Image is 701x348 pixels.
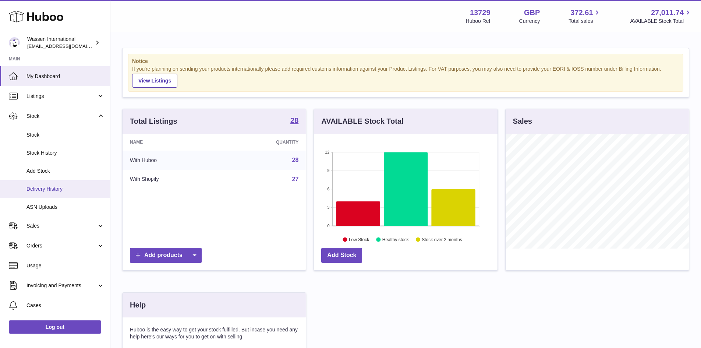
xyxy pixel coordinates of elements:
a: 372.61 Total sales [569,8,601,25]
span: Add Stock [26,168,105,175]
span: Orders [26,242,97,249]
text: Low Stock [349,237,369,242]
div: If you're planning on sending your products internationally please add required customs informati... [132,66,679,88]
text: 6 [328,187,330,191]
span: Sales [26,222,97,229]
span: Usage [26,262,105,269]
span: AVAILABLE Stock Total [630,18,692,25]
h3: Total Listings [130,116,177,126]
strong: Notice [132,58,679,65]
p: Huboo is the easy way to get your stock fulfilled. But incase you need any help here's our ways f... [130,326,298,340]
span: My Dashboard [26,73,105,80]
img: internationalsupplychain@wassen.com [9,37,20,48]
span: Invoicing and Payments [26,282,97,289]
strong: 28 [290,117,298,124]
td: With Shopify [123,170,222,189]
a: Log out [9,320,101,334]
span: Total sales [569,18,601,25]
div: Currency [519,18,540,25]
text: 0 [328,224,330,228]
td: With Huboo [123,151,222,170]
text: Healthy stock [382,237,409,242]
h3: AVAILABLE Stock Total [321,116,403,126]
a: 27,011.74 AVAILABLE Stock Total [630,8,692,25]
strong: GBP [524,8,540,18]
span: 27,011.74 [651,8,684,18]
strong: 13729 [470,8,491,18]
th: Quantity [222,134,306,151]
h3: Help [130,300,146,310]
text: 9 [328,168,330,173]
a: Add Stock [321,248,362,263]
a: View Listings [132,74,177,88]
span: Delivery History [26,186,105,193]
span: Listings [26,93,97,100]
div: Wassen International [27,36,93,50]
a: 28 [292,157,299,163]
span: ASN Uploads [26,204,105,211]
span: [EMAIL_ADDRESS][DOMAIN_NAME] [27,43,108,49]
span: Stock [26,113,97,120]
text: Stock over 2 months [422,237,462,242]
a: Add products [130,248,202,263]
span: Cases [26,302,105,309]
span: Stock [26,131,105,138]
span: Stock History [26,150,105,157]
h3: Sales [513,116,532,126]
th: Name [123,134,222,151]
div: Huboo Ref [466,18,491,25]
span: 372.61 [570,8,593,18]
a: 27 [292,176,299,182]
a: 28 [290,117,298,126]
text: 3 [328,205,330,210]
text: 12 [325,150,330,154]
